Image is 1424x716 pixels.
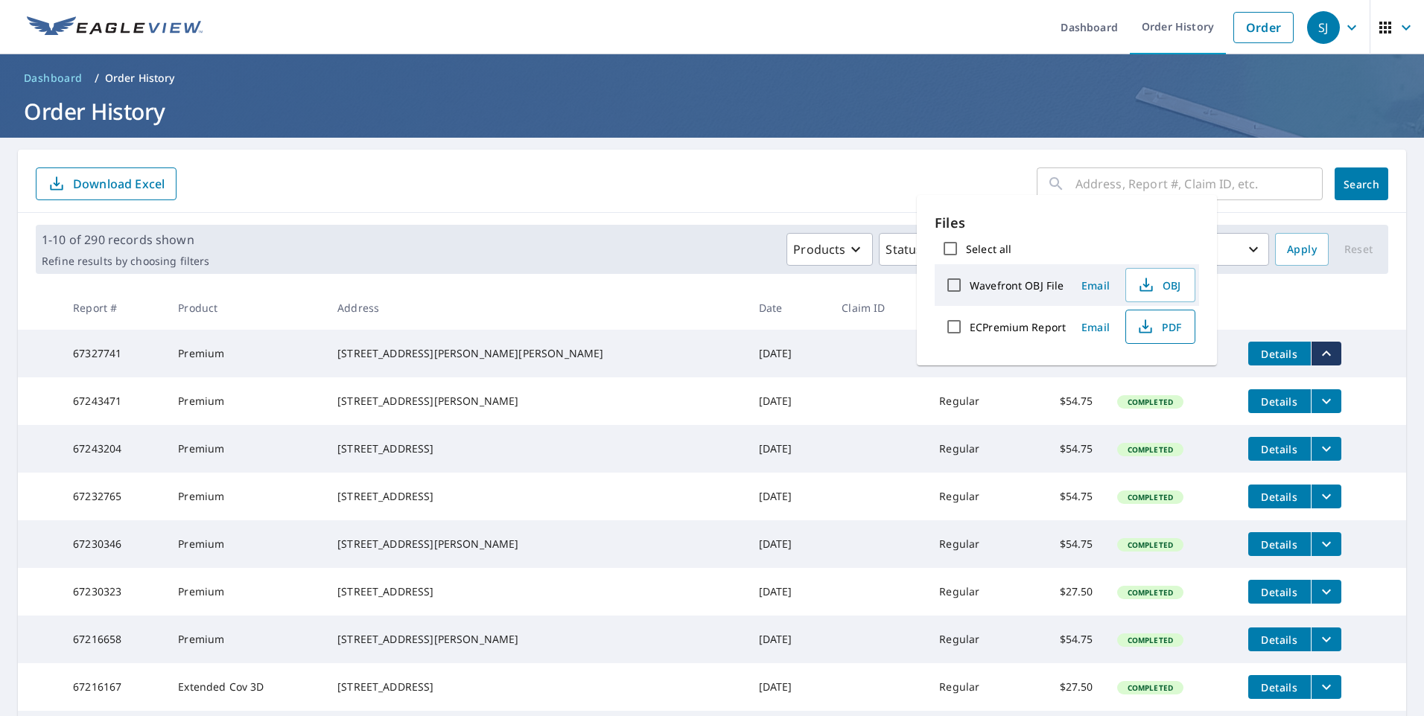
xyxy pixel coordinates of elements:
td: Premium [166,377,325,425]
td: Regular [927,377,1022,425]
th: Address [325,286,746,330]
label: ECPremium Report [970,320,1066,334]
p: Download Excel [73,176,165,192]
td: Extended Cov 3D [166,663,325,711]
div: [STREET_ADDRESS][PERSON_NAME] [337,537,734,552]
input: Address, Report #, Claim ID, etc. [1075,163,1323,205]
td: [DATE] [747,616,830,663]
span: Details [1257,633,1302,647]
td: 67230346 [61,520,166,568]
button: Download Excel [36,167,177,200]
td: [DATE] [747,520,830,568]
img: EV Logo [27,16,203,39]
button: detailsBtn-67327741 [1248,342,1311,365]
div: [STREET_ADDRESS] [337,584,734,599]
button: detailsBtn-67243204 [1248,437,1311,461]
p: 1-10 of 290 records shown [42,231,209,249]
a: Dashboard [18,66,89,90]
button: Email [1072,316,1119,339]
label: Wavefront OBJ File [970,278,1064,293]
td: Regular [927,616,1022,663]
td: [DATE] [747,330,830,377]
button: filesDropdownBtn-67232765 [1311,485,1341,508]
div: [STREET_ADDRESS] [337,441,734,456]
button: detailsBtn-67216167 [1248,675,1311,699]
p: Order History [105,71,175,86]
p: Products [793,240,845,258]
button: filesDropdownBtn-67243204 [1311,437,1341,461]
th: Date [747,286,830,330]
span: Details [1257,585,1302,599]
span: Dashboard [24,71,83,86]
td: [DATE] [747,568,830,616]
button: filesDropdownBtn-67230346 [1311,532,1341,556]
td: [DATE] [747,425,830,473]
div: [STREET_ADDRESS][PERSON_NAME][PERSON_NAME] [337,346,734,361]
nav: breadcrumb [18,66,1406,90]
td: $27.50 [1022,568,1105,616]
button: filesDropdownBtn-67216658 [1311,627,1341,651]
td: 67243204 [61,425,166,473]
button: detailsBtn-67230323 [1248,580,1311,604]
th: Claim ID [830,286,927,330]
button: Email [1072,274,1119,297]
li: / [95,69,99,87]
div: [STREET_ADDRESS] [337,680,734,694]
span: Email [1078,278,1113,293]
button: Apply [1275,233,1329,266]
button: filesDropdownBtn-67243471 [1311,389,1341,413]
td: Premium [166,330,325,377]
td: $54.75 [1022,473,1105,520]
td: Regular [927,473,1022,520]
a: Order [1233,12,1294,43]
span: Completed [1119,492,1182,502]
td: Regular [927,568,1022,616]
button: Status [879,233,950,266]
td: [DATE] [747,473,830,520]
p: Refine results by choosing filters [42,255,209,268]
span: Apply [1287,240,1317,259]
td: Premium [166,616,325,663]
td: 67327741 [61,330,166,377]
button: OBJ [1125,268,1195,302]
h1: Order History [18,96,1406,127]
td: 67232765 [61,473,166,520]
th: Product [166,286,325,330]
span: Details [1257,490,1302,504]
button: detailsBtn-67230346 [1248,532,1311,556]
button: filesDropdownBtn-67216167 [1311,675,1341,699]
button: Products [786,233,873,266]
td: $54.75 [1022,377,1105,425]
td: Premium [166,520,325,568]
td: Regular [927,520,1022,568]
span: Completed [1119,683,1182,693]
button: PDF [1125,310,1195,344]
td: Premium [166,425,325,473]
td: Regular [927,425,1022,473]
td: $27.50 [1022,663,1105,711]
div: SJ [1307,11,1340,44]
td: Premium [166,473,325,520]
button: filesDropdownBtn-67230323 [1311,580,1341,604]
span: Completed [1119,397,1182,407]
td: [DATE] [747,377,830,425]
span: OBJ [1135,276,1183,294]
td: 67230323 [61,568,166,616]
td: $54.75 [1022,425,1105,473]
span: Search [1347,177,1376,191]
th: Report # [61,286,166,330]
div: [STREET_ADDRESS][PERSON_NAME] [337,394,734,409]
p: Files [935,213,1199,233]
div: [STREET_ADDRESS][PERSON_NAME] [337,632,734,647]
td: 67243471 [61,377,166,425]
span: Completed [1119,540,1182,550]
span: Details [1257,442,1302,456]
span: Completed [1119,635,1182,645]
div: [STREET_ADDRESS] [337,489,734,504]
td: Regular [927,663,1022,711]
button: detailsBtn-67243471 [1248,389,1311,413]
td: $54.75 [1022,520,1105,568]
td: 67216167 [61,663,166,711]
button: detailsBtn-67232765 [1248,485,1311,508]
td: $54.75 [1022,616,1105,663]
